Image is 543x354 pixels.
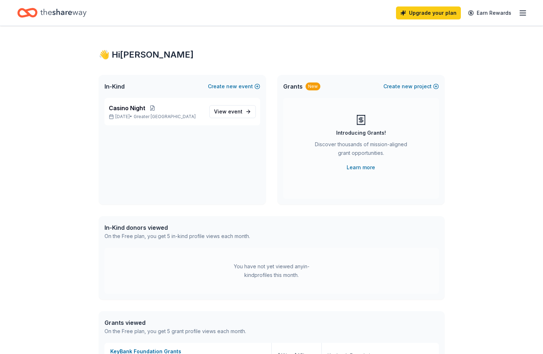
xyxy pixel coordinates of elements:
span: event [228,108,242,115]
div: New [306,82,320,90]
div: Introducing Grants! [336,129,386,137]
span: new [402,82,413,91]
div: 👋 Hi [PERSON_NAME] [99,49,445,61]
div: On the Free plan, you get 5 in-kind profile views each month. [104,232,250,241]
span: Grants [283,82,303,91]
span: Casino Night [109,104,145,112]
a: View event [209,105,256,118]
div: In-Kind donors viewed [104,223,250,232]
button: Createnewevent [208,82,260,91]
a: Learn more [347,163,375,172]
a: Upgrade your plan [396,6,461,19]
span: In-Kind [104,82,125,91]
a: Home [17,4,86,21]
span: new [226,82,237,91]
span: Greater [GEOGRAPHIC_DATA] [134,114,196,120]
p: [DATE] • [109,114,204,120]
div: On the Free plan, you get 5 grant profile views each month. [104,327,246,336]
div: You have not yet viewed any in-kind profiles this month. [227,262,317,279]
div: Discover thousands of mission-aligned grant opportunities. [312,140,410,160]
button: Createnewproject [383,82,439,91]
span: View [214,107,242,116]
div: Grants viewed [104,318,246,327]
a: Earn Rewards [464,6,516,19]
